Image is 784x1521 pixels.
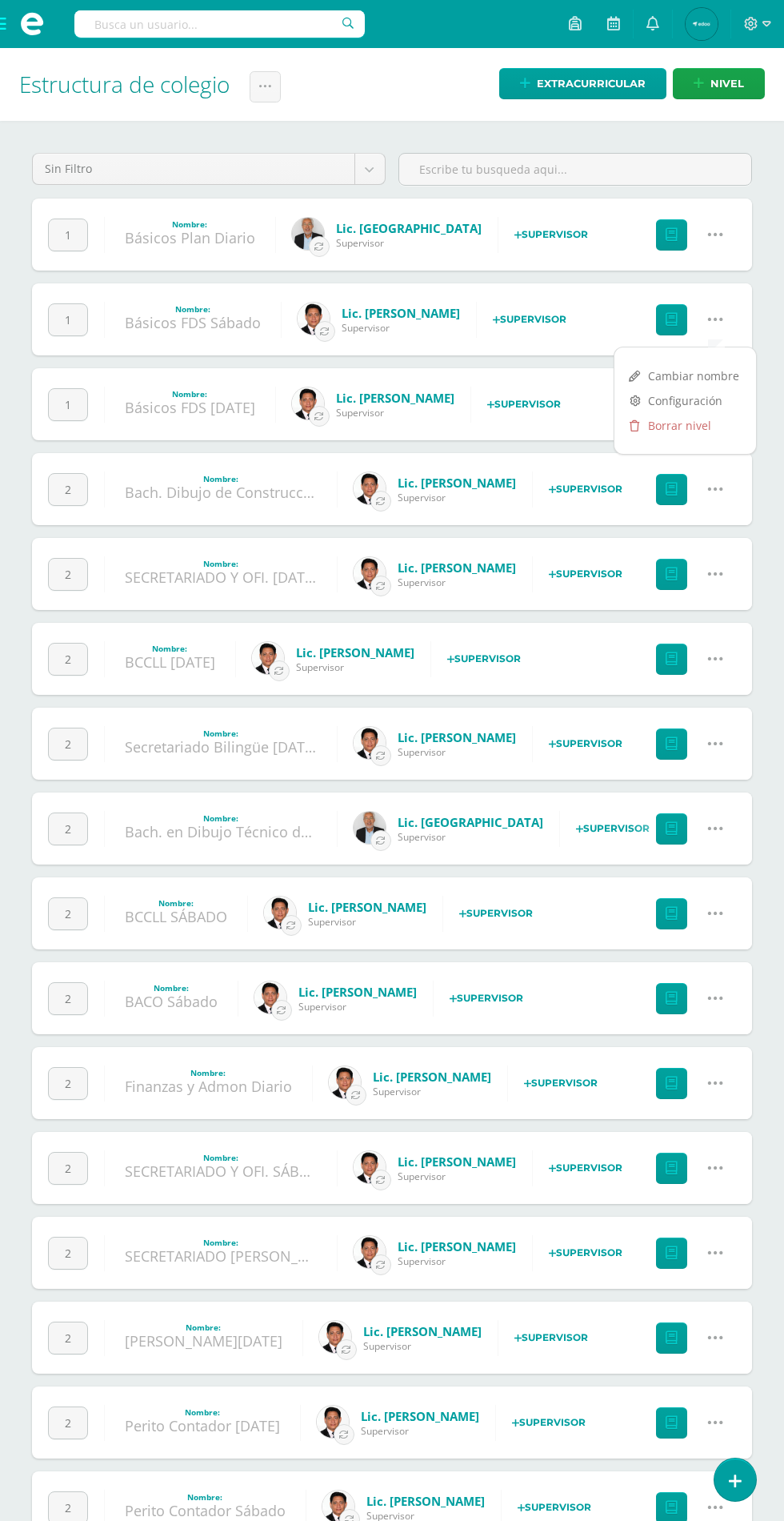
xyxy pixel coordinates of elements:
strong: Supervisor [549,737,622,749]
a: BCCLL [DATE] [125,652,215,672]
span: Supervisor [342,321,460,335]
a: Lic. [PERSON_NAME] [398,475,516,491]
a: Lic. [PERSON_NAME] [361,1408,479,1424]
strong: Nombre: [203,558,238,569]
input: Escribe tu busqueda aqui... [399,154,751,185]
img: 5ce82a213bcfeb36faebee3e356b5135.png [354,1151,386,1183]
a: Lic. [PERSON_NAME] [336,390,454,406]
img: 5ce82a213bcfeb36faebee3e356b5135.png [329,1066,361,1098]
a: Básicos Plan Diario [125,228,255,247]
img: 5ce82a213bcfeb36faebee3e356b5135.png [354,472,386,504]
a: BACO Sábado [125,992,218,1011]
strong: Supervisor [514,228,588,240]
strong: Supervisor [487,398,561,410]
span: Supervisor [336,236,482,250]
span: nivel [710,69,744,98]
a: Lic. [PERSON_NAME] [363,1323,482,1339]
strong: Supervisor [493,313,566,325]
span: Extracurricular [537,69,646,98]
a: Sin Filtro [33,154,385,184]
a: Bach. Dibujo de Construcción Sábado [125,483,379,502]
a: Básicos FDS Sábado [125,313,261,332]
strong: Nombre: [153,643,188,654]
a: Lic. [PERSON_NAME] [342,305,460,321]
a: Lic. [PERSON_NAME] [398,1238,516,1254]
span: Estructura de colegio [19,69,230,99]
a: Perito Contador [DATE] [125,1416,280,1435]
strong: Nombre: [203,473,238,484]
span: Supervisor [398,830,543,844]
a: [PERSON_NAME][DATE] [125,1331,282,1350]
span: Supervisor [398,491,516,504]
a: SECRETARIADO Y OFI. SÁBADO [125,1162,330,1181]
strong: Supervisor [514,1331,588,1343]
a: Borrar nivel [614,413,756,438]
strong: Nombre: [175,303,210,315]
span: Supervisor [298,1000,417,1013]
img: 5ce82a213bcfeb36faebee3e356b5135.png [254,981,286,1013]
a: Cambiar nombre [614,363,756,388]
a: Lic. [PERSON_NAME] [308,899,426,915]
a: Lic. [GEOGRAPHIC_DATA] [398,814,543,830]
span: Supervisor [308,915,426,929]
a: BCCLL SÁBADO [125,907,227,926]
span: Supervisor [373,1085,491,1098]
span: Supervisor [398,576,516,589]
strong: Nombre: [188,1491,223,1503]
strong: Supervisor [447,652,521,664]
strong: Nombre: [191,1067,226,1078]
strong: Nombre: [203,813,238,824]
img: 50f90e7ae765dbcf82e5967082c8a97e.png [686,8,718,40]
img: 7ae40ae832a7de73904a70542aae5b85.png [354,812,386,844]
a: Lic. [PERSON_NAME] [296,644,414,660]
span: Supervisor [361,1424,479,1438]
img: 5ce82a213bcfeb36faebee3e356b5135.png [292,387,324,419]
img: 5ce82a213bcfeb36faebee3e356b5135.png [298,303,330,335]
strong: Nombre: [173,388,208,399]
strong: Supervisor [459,907,533,919]
strong: Supervisor [549,1246,622,1258]
a: Lic. [PERSON_NAME] [398,560,516,576]
img: 5ce82a213bcfeb36faebee3e356b5135.png [354,727,386,759]
input: Busca un usuario... [74,10,365,38]
a: Básicos FDS [DATE] [125,398,255,417]
strong: Supervisor [524,1077,598,1089]
strong: Nombre: [185,1407,220,1418]
img: 7ae40ae832a7de73904a70542aae5b85.png [292,218,324,250]
a: Perito Contador Sábado [125,1501,286,1520]
a: Extracurricular [499,68,666,99]
strong: Supervisor [549,1162,622,1174]
strong: Nombre: [158,897,194,909]
a: Secretariado Bilingüe [DATE] [125,737,318,756]
span: Supervisor [296,660,414,674]
img: 5ce82a213bcfeb36faebee3e356b5135.png [354,1236,386,1268]
a: Lic. [PERSON_NAME] [398,729,516,745]
a: Lic. [PERSON_NAME] [398,1154,516,1170]
img: 5ce82a213bcfeb36faebee3e356b5135.png [252,642,284,674]
a: SECRETARIADO Y OFI. [DATE] [125,568,318,587]
a: Lic. [PERSON_NAME] [298,984,417,1000]
span: Supervisor [398,1170,516,1183]
strong: Supervisor [512,1416,586,1428]
strong: Supervisor [576,822,650,834]
a: nivel [673,68,765,99]
span: Supervisor [336,406,454,419]
a: SECRETARIADO [PERSON_NAME][DATE] [125,1246,388,1266]
strong: Supervisor [450,992,523,1004]
img: 5ce82a213bcfeb36faebee3e356b5135.png [317,1406,349,1438]
strong: Supervisor [549,568,622,580]
strong: Nombre: [186,1322,222,1333]
a: Bach. en Dibujo Técnico de Construcción Diario [125,822,446,841]
span: Supervisor [398,745,516,759]
strong: Nombre: [203,728,238,739]
span: Supervisor [363,1339,482,1353]
a: Lic. [PERSON_NAME] [366,1493,485,1509]
strong: Nombre: [173,219,208,230]
strong: Supervisor [518,1501,591,1513]
strong: Nombre: [203,1237,238,1248]
img: 5ce82a213bcfeb36faebee3e356b5135.png [354,557,386,589]
a: Lic. [GEOGRAPHIC_DATA] [336,220,482,236]
a: Lic. [PERSON_NAME] [373,1069,491,1085]
a: Finanzas y Admon Diario [125,1077,292,1096]
img: 5ce82a213bcfeb36faebee3e356b5135.png [319,1321,351,1353]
